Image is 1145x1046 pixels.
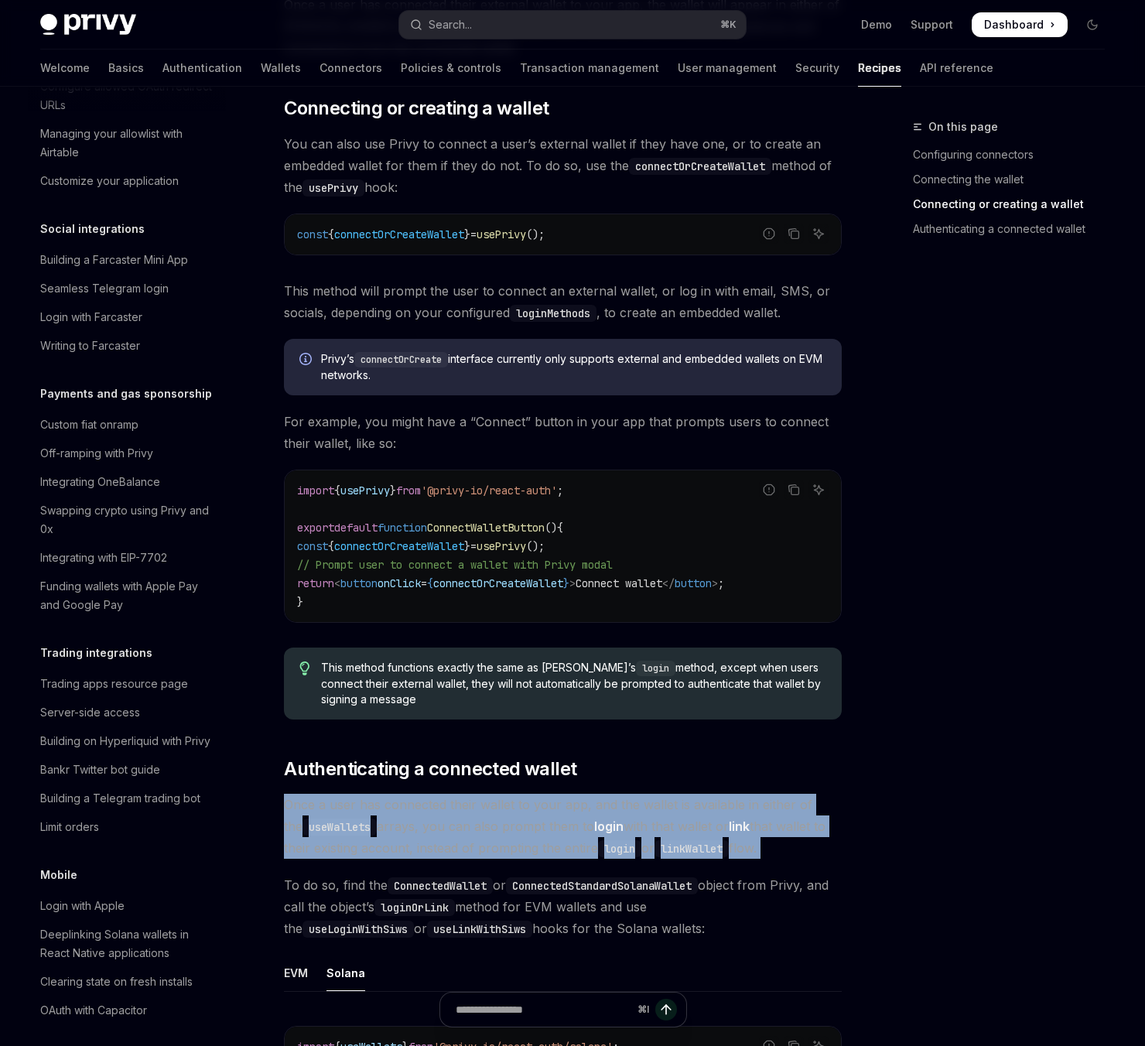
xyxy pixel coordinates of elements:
[28,167,226,195] a: Customize your application
[456,993,631,1027] input: Ask a question...
[40,444,153,463] div: Off-ramping with Privy
[320,50,382,87] a: Connectors
[40,761,160,779] div: Bankr Twitter bot guide
[378,521,427,535] span: function
[563,576,569,590] span: }
[28,275,226,303] a: Seamless Telegram login
[378,576,421,590] span: onClick
[858,50,901,87] a: Recipes
[636,661,675,676] code: login
[470,227,477,241] span: =
[284,96,549,121] span: Connecting or creating a wallet
[464,539,470,553] span: }
[28,813,226,841] a: Limit orders
[401,50,501,87] a: Policies & controls
[28,892,226,920] a: Login with Apple
[569,576,576,590] span: >
[28,996,226,1024] a: OAuth with Capacitor
[662,576,675,590] span: </
[28,332,226,360] a: Writing to Farcaster
[374,899,455,916] code: loginOrLink
[28,468,226,496] a: Integrating OneBalance
[557,521,563,535] span: {
[545,521,557,535] span: ()
[340,484,390,497] span: usePrivy
[759,224,779,244] button: Report incorrect code
[477,227,526,241] span: usePrivy
[40,1001,147,1020] div: OAuth with Capacitor
[108,50,144,87] a: Basics
[526,539,545,553] span: ();
[464,227,470,241] span: }
[795,50,839,87] a: Security
[28,439,226,467] a: Off-ramping with Privy
[576,576,662,590] span: Connect wallet
[388,877,493,894] code: ConnectedWallet
[334,521,378,535] span: default
[718,576,724,590] span: ;
[28,756,226,784] a: Bankr Twitter bot guide
[302,921,414,938] code: useLoginWithSiws
[399,11,746,39] button: Open search
[720,19,737,31] span: ⌘ K
[470,539,477,553] span: =
[808,480,829,500] button: Ask AI
[328,539,334,553] span: {
[28,573,226,619] a: Funding wallets with Apple Pay and Google Pay
[675,576,712,590] span: button
[40,14,136,36] img: dark logo
[421,484,557,497] span: '@privy-io/react-auth'
[911,17,953,32] a: Support
[297,227,328,241] span: const
[40,866,77,884] h5: Mobile
[1080,12,1105,37] button: Toggle dark mode
[526,227,545,241] span: ();
[784,480,804,500] button: Copy the contents from the code block
[28,921,226,967] a: Deeplinking Solana wallets in React Native applications
[729,819,750,834] strong: link
[396,484,421,497] span: from
[433,576,563,590] span: connectOrCreateWallet
[40,925,217,962] div: Deeplinking Solana wallets in React Native applications
[913,192,1117,217] a: Connecting or creating a wallet
[40,279,169,298] div: Seamless Telegram login
[972,12,1068,37] a: Dashboard
[40,644,152,662] h5: Trading integrations
[40,897,125,915] div: Login with Apple
[506,877,698,894] code: ConnectedStandardSolanaWallet
[759,480,779,500] button: Report incorrect code
[920,50,993,87] a: API reference
[297,558,613,572] span: // Prompt user to connect a wallet with Privy modal
[321,351,826,383] span: Privy’s interface currently only supports external and embedded wallets on EVM networks.
[28,246,226,274] a: Building a Farcaster Mini App
[40,675,188,693] div: Trading apps resource page
[477,539,526,553] span: usePrivy
[40,703,140,722] div: Server-side access
[328,227,334,241] span: {
[808,224,829,244] button: Ask AI
[28,303,226,331] a: Login with Farcaster
[40,220,145,238] h5: Social integrations
[629,158,771,175] code: connectOrCreateWallet
[913,167,1117,192] a: Connecting the wallet
[40,172,179,190] div: Customize your application
[40,789,200,808] div: Building a Telegram trading bot
[984,17,1044,32] span: Dashboard
[712,576,718,590] span: >
[284,955,308,991] div: EVM
[594,819,624,834] strong: login
[427,521,545,535] span: ConnectWalletButton
[28,968,226,996] a: Clearing state on fresh installs
[162,50,242,87] a: Authentication
[284,874,842,939] span: To do so, find the or object from Privy, and call the object’s method for EVM wallets and use the...
[28,120,226,166] a: Managing your allowlist with Airtable
[913,142,1117,167] a: Configuring connectors
[28,497,226,543] a: Swapping crypto using Privy and 0x
[28,727,226,755] a: Building on Hyperliquid with Privy
[40,251,188,269] div: Building a Farcaster Mini App
[861,17,892,32] a: Demo
[284,411,842,454] span: For example, you might have a “Connect” button in your app that prompts users to connect their wa...
[678,50,777,87] a: User management
[261,50,301,87] a: Wallets
[340,576,378,590] span: button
